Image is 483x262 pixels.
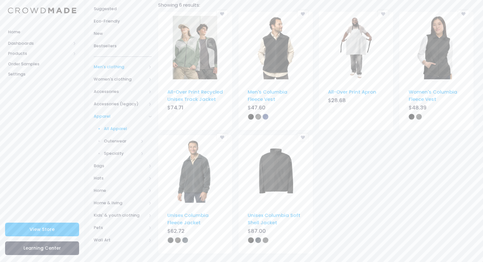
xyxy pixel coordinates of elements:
span: Collegiate Navy [255,237,261,243]
span: Accessories [94,88,146,95]
span: Black [248,114,254,120]
div: $ [167,104,223,113]
span: White [167,114,174,120]
span: Learning Center [23,245,61,251]
a: Learning Center [5,241,79,255]
span: Collegiate Navy [182,237,188,243]
span: Products [8,50,71,57]
span: Charcoal Heather [175,237,181,243]
span: 47.60 [251,104,265,111]
a: All-Over Print Apron [328,88,376,95]
span: Settings [8,71,76,77]
span: Home [94,187,146,194]
a: Suggested [94,3,152,15]
span: Dashboards [8,40,71,47]
div: $ [248,227,303,236]
a: Men's Columbia Fleece Vest [248,88,287,102]
span: Suggested [94,6,152,12]
span: Charcoal Heather [255,114,261,120]
span: Women's clothing [94,76,146,82]
span: 48.39 [412,104,426,111]
span: Home & living [94,200,146,206]
div: $ [248,104,303,113]
a: View Store [5,223,79,236]
span: 74.71 [171,104,183,111]
span: All Apparel [104,126,144,132]
span: Pets [94,225,146,231]
a: New [94,28,152,40]
span: Charcoal Heather [416,114,422,120]
span: New [94,30,152,37]
span: 62.72 [171,227,184,235]
span: Wall Art [94,237,146,243]
span: Home [8,29,76,35]
a: Women's Columbia Fleece Vest [408,88,457,102]
div: $ [167,227,223,236]
span: Collegiate Navy [262,114,269,120]
span: Eco-Friendly [94,18,152,24]
span: Outerwear [104,138,139,144]
span: White [328,107,334,113]
span: 28.68 [331,97,346,104]
a: Unisex Columbia Soft Shell Jacket [248,212,300,226]
a: Eco-Friendly [94,15,152,28]
span: Hats [94,175,146,181]
span: Men's clothing [94,64,146,70]
a: Unisex Columbia Fleece Jacket [167,212,209,226]
span: Order Samples [8,61,76,67]
span: Apparel [94,113,146,120]
span: Black [408,114,415,120]
span: Graphite [262,237,269,243]
a: Bestsellers [94,40,152,52]
span: Kids' & youth clothing [94,212,146,219]
div: Showing 6 results: [155,2,477,9]
a: All-Over Print Recycled Unisex Track Jacket [167,88,223,102]
span: View Store [30,226,55,233]
div: $ [328,97,384,106]
span: Bestsellers [94,43,152,49]
span: 87.00 [251,227,266,235]
a: All Apparel [85,123,152,135]
img: Logo [8,8,76,14]
span: Specialty [104,150,139,157]
span: Black [248,237,254,243]
span: Bags [94,163,146,169]
span: Accessories (legacy) [94,101,146,107]
div: $ [408,104,464,113]
span: Black [167,237,174,243]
